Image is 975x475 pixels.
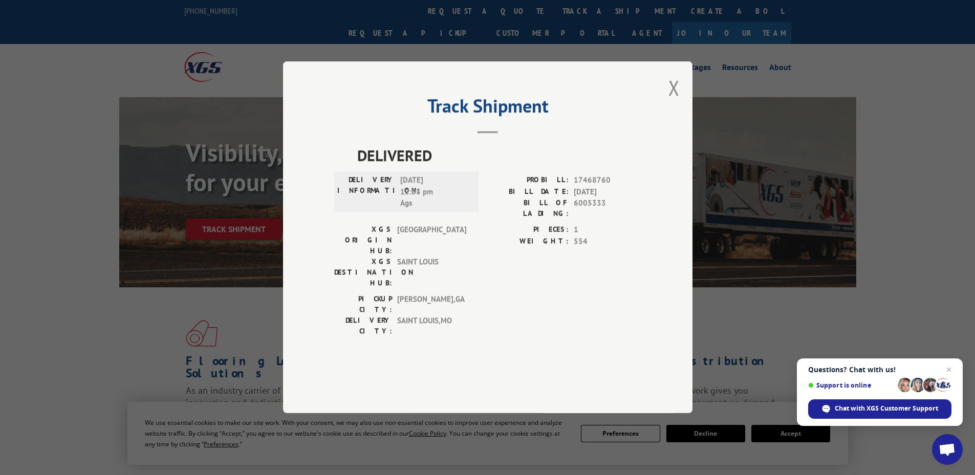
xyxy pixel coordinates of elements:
[337,175,395,210] label: DELIVERY INFORMATION:
[808,366,951,374] span: Questions? Chat with us!
[574,175,641,187] span: 17468760
[397,224,466,257] span: [GEOGRAPHIC_DATA]
[488,198,569,219] label: BILL OF LADING:
[357,144,641,167] span: DELIVERED
[400,175,469,210] span: [DATE] 12:03 pm Ags
[835,404,938,413] span: Chat with XGS Customer Support
[488,175,569,187] label: PROBILL:
[397,315,466,337] span: SAINT LOUIS , MO
[668,74,680,101] button: Close modal
[397,257,466,289] span: SAINT LOUIS
[574,198,641,219] span: 6005333
[334,224,392,257] label: XGS ORIGIN HUB:
[397,294,466,315] span: [PERSON_NAME] , GA
[932,434,963,465] a: Open chat
[334,315,392,337] label: DELIVERY CITY:
[334,257,392,289] label: XGS DESTINATION HUB:
[488,236,569,247] label: WEIGHT:
[488,224,569,236] label: PIECES:
[574,224,641,236] span: 1
[574,236,641,247] span: 554
[574,186,641,198] span: [DATE]
[334,294,392,315] label: PICKUP CITY:
[808,399,951,419] span: Chat with XGS Customer Support
[488,186,569,198] label: BILL DATE:
[334,99,641,118] h2: Track Shipment
[808,381,894,389] span: Support is online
